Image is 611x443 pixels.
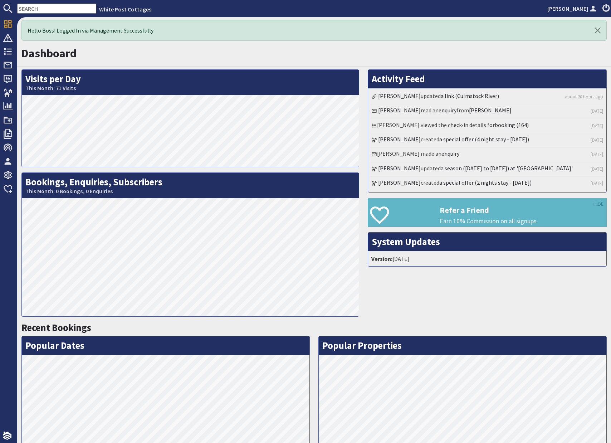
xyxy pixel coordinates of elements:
[22,336,309,355] h2: Popular Dates
[378,165,421,172] a: [PERSON_NAME]
[439,179,532,186] a: a special offer (2 nights stay - [DATE])
[495,121,529,128] a: booking (164)
[591,151,603,158] a: [DATE]
[591,122,603,129] a: [DATE]
[378,179,421,186] a: [PERSON_NAME]
[370,162,605,177] li: updated
[547,4,598,13] a: [PERSON_NAME]
[21,322,91,334] a: Recent Bookings
[439,136,529,143] a: a special offer (4 night stay - [DATE])
[591,166,603,172] a: [DATE]
[21,46,77,60] a: Dashboard
[591,108,603,115] a: [DATE]
[440,205,606,215] h3: Refer a Friend
[441,165,573,172] a: a season ([DATE] to [DATE]) at '[GEOGRAPHIC_DATA]'
[378,92,421,99] a: [PERSON_NAME]
[370,90,605,104] li: updated
[370,119,605,133] li: [PERSON_NAME] viewed the check-in details for
[25,188,355,195] small: This Month: 0 Bookings, 0 Enquiries
[370,177,605,190] li: created
[370,253,605,264] li: [DATE]
[469,107,512,114] a: [PERSON_NAME]
[378,107,421,114] a: [PERSON_NAME]
[22,173,359,198] h2: Bookings, Enquiries, Subscribers
[591,180,603,187] a: [DATE]
[370,133,605,148] li: created
[371,255,392,262] strong: Version:
[25,85,355,92] small: This Month: 71 Visits
[3,432,11,440] img: staytech_i_w-64f4e8e9ee0a9c174fd5317b4b171b261742d2d393467e5bdba4413f4f884c10.svg
[370,104,605,119] li: read an from
[441,92,499,99] a: a link (Culmstock River)
[440,216,606,226] p: Earn 10% Commission on all signups
[17,4,96,14] input: SEARCH
[368,198,607,227] a: Refer a Friend Earn 10% Commission on all signups
[565,93,603,100] a: about 20 hours ago
[372,73,425,85] a: Activity Feed
[370,148,605,162] li: [PERSON_NAME] made an
[441,150,459,157] a: enquiry
[99,6,151,13] a: White Post Cottages
[22,70,359,95] h2: Visits per Day
[439,107,456,114] a: enquiry
[21,20,607,41] div: Hello Boss! Logged In via Management Successfully
[319,336,606,355] h2: Popular Properties
[378,136,421,143] a: [PERSON_NAME]
[591,137,603,143] a: [DATE]
[372,236,440,248] a: System Updates
[593,200,603,208] a: HIDE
